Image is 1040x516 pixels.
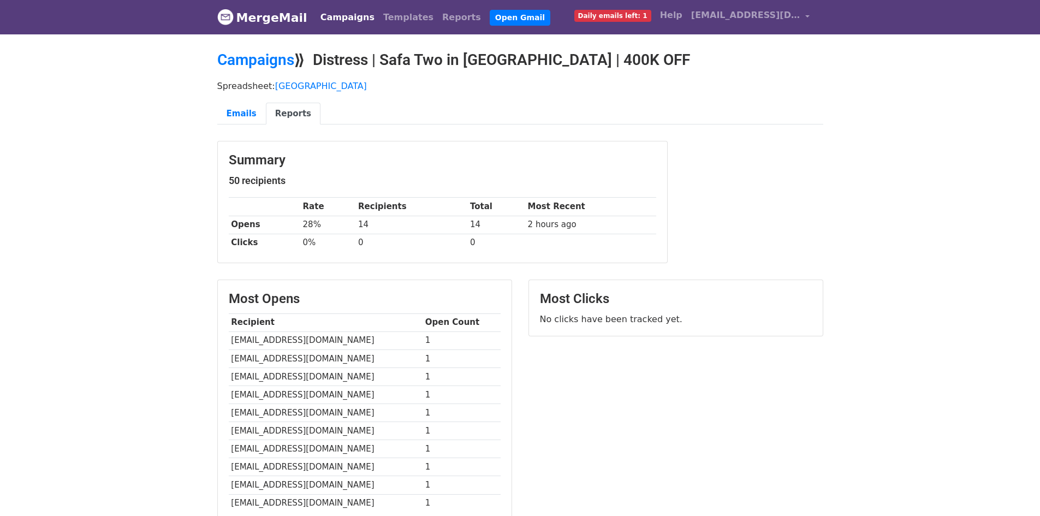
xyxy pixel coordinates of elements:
[525,198,656,216] th: Most Recent
[229,175,656,187] h5: 50 recipients
[355,198,467,216] th: Recipients
[574,10,651,22] span: Daily emails left: 1
[266,103,320,125] a: Reports
[229,152,656,168] h3: Summary
[229,367,423,385] td: [EMAIL_ADDRESS][DOMAIN_NAME]
[229,404,423,422] td: [EMAIL_ADDRESS][DOMAIN_NAME]
[355,216,467,234] td: 14
[300,234,356,252] td: 0%
[423,385,501,404] td: 1
[423,422,501,440] td: 1
[570,4,656,26] a: Daily emails left: 1
[691,9,800,22] span: [EMAIL_ADDRESS][DOMAIN_NAME]
[355,234,467,252] td: 0
[229,349,423,367] td: [EMAIL_ADDRESS][DOMAIN_NAME]
[490,10,550,26] a: Open Gmail
[985,464,1040,516] iframe: Chat Widget
[229,494,423,512] td: [EMAIL_ADDRESS][DOMAIN_NAME]
[423,313,501,331] th: Open Count
[423,458,501,476] td: 1
[217,103,266,125] a: Emails
[423,404,501,422] td: 1
[300,216,356,234] td: 28%
[316,7,379,28] a: Campaigns
[656,4,687,26] a: Help
[229,234,300,252] th: Clicks
[229,313,423,331] th: Recipient
[423,367,501,385] td: 1
[379,7,438,28] a: Templates
[423,494,501,512] td: 1
[229,331,423,349] td: [EMAIL_ADDRESS][DOMAIN_NAME]
[540,291,812,307] h3: Most Clicks
[217,51,823,69] h2: ⟫ Distress | Safa Two in [GEOGRAPHIC_DATA] | 400K OFF
[229,216,300,234] th: Opens
[467,216,525,234] td: 14
[467,198,525,216] th: Total
[687,4,815,30] a: [EMAIL_ADDRESS][DOMAIN_NAME]
[540,313,812,325] p: No clicks have been tracked yet.
[229,422,423,440] td: [EMAIL_ADDRESS][DOMAIN_NAME]
[217,9,234,25] img: MergeMail logo
[217,51,294,69] a: Campaigns
[229,291,501,307] h3: Most Opens
[229,440,423,458] td: [EMAIL_ADDRESS][DOMAIN_NAME]
[275,81,367,91] a: [GEOGRAPHIC_DATA]
[217,80,823,92] p: Spreadsheet:
[467,234,525,252] td: 0
[423,476,501,494] td: 1
[229,476,423,494] td: [EMAIL_ADDRESS][DOMAIN_NAME]
[229,458,423,476] td: [EMAIL_ADDRESS][DOMAIN_NAME]
[438,7,485,28] a: Reports
[423,331,501,349] td: 1
[229,385,423,404] td: [EMAIL_ADDRESS][DOMAIN_NAME]
[300,198,356,216] th: Rate
[423,349,501,367] td: 1
[525,216,656,234] td: 2 hours ago
[423,440,501,458] td: 1
[217,6,307,29] a: MergeMail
